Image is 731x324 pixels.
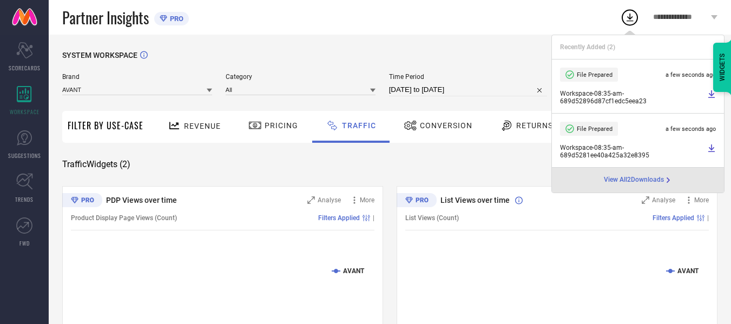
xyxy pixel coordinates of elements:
[15,195,34,203] span: TRENDS
[604,176,664,184] span: View All 2 Downloads
[707,214,709,222] span: |
[440,196,510,204] span: List Views over time
[167,15,183,23] span: PRO
[560,43,615,51] span: Recently Added ( 2 )
[604,176,673,184] a: View All2Downloads
[71,214,177,222] span: Product Display Page Views (Count)
[604,176,673,184] div: Open download page
[184,122,221,130] span: Revenue
[68,119,143,132] span: Filter By Use-Case
[707,144,716,159] a: Download
[307,196,315,204] svg: Zoom
[389,73,548,81] span: Time Period
[10,108,39,116] span: WORKSPACE
[373,214,374,222] span: |
[420,121,472,130] span: Conversion
[389,83,548,96] input: Select time period
[694,196,709,204] span: More
[560,144,704,159] span: Workspace - 08:35-am - 689d5281ee40a425a32e8395
[577,125,613,133] span: File Prepared
[62,159,130,170] span: Traffic Widgets ( 2 )
[19,239,30,247] span: FWD
[405,214,459,222] span: List Views (Count)
[666,71,716,78] span: a few seconds ago
[343,267,365,275] text: AVANT
[642,196,649,204] svg: Zoom
[226,73,376,81] span: Category
[62,6,149,29] span: Partner Insights
[707,90,716,105] a: Download
[666,125,716,133] span: a few seconds ago
[677,267,699,275] text: AVANT
[653,214,694,222] span: Filters Applied
[8,151,41,160] span: SUGGESTIONS
[62,73,212,81] span: Brand
[360,196,374,204] span: More
[516,121,553,130] span: Returns
[397,193,437,209] div: Premium
[577,71,613,78] span: File Prepared
[62,193,102,209] div: Premium
[560,90,704,105] span: Workspace - 08:35-am - 689d52896d87cf1edc5eea23
[265,121,298,130] span: Pricing
[9,64,41,72] span: SCORECARDS
[62,51,137,59] span: SYSTEM WORKSPACE
[318,214,360,222] span: Filters Applied
[620,8,640,27] div: Open download list
[106,196,177,204] span: PDP Views over time
[318,196,341,204] span: Analyse
[652,196,675,204] span: Analyse
[342,121,376,130] span: Traffic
